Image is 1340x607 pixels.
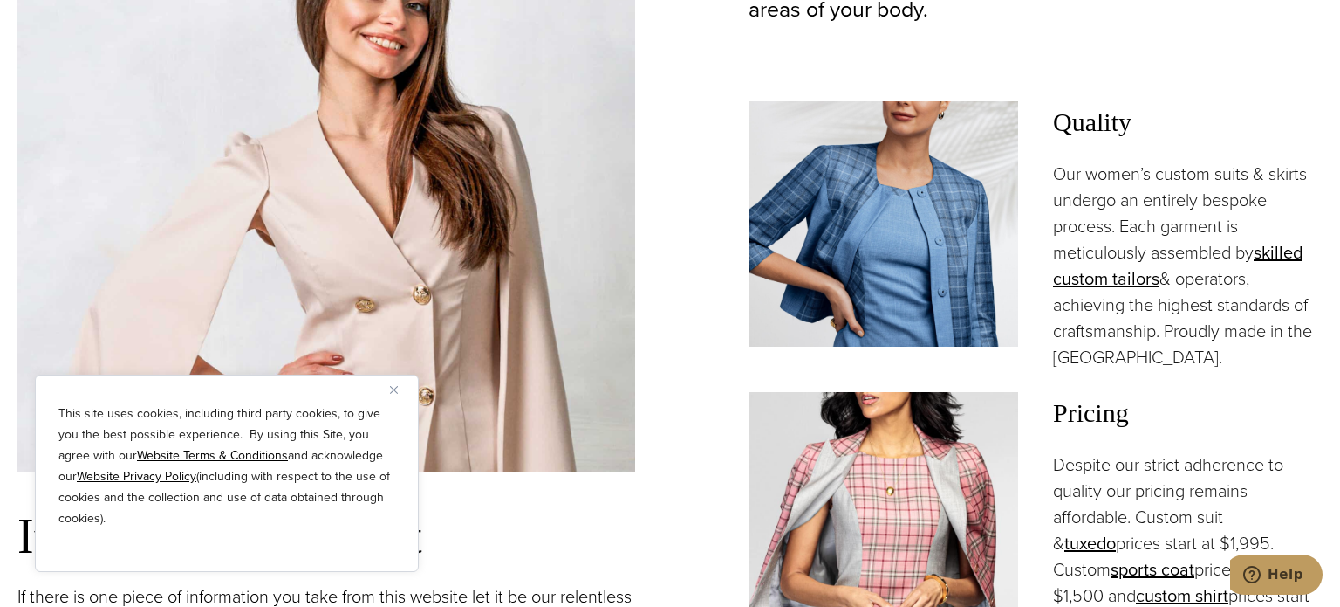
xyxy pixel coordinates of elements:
[1053,101,1323,143] span: Quality
[390,386,398,394] img: Close
[77,467,196,486] a: Website Privacy Policy
[390,379,411,400] button: Close
[58,404,395,529] p: This site uses cookies, including third party cookies, to give you the best possible experience. ...
[1064,530,1116,556] a: tuxedo
[1053,392,1323,434] span: Pricing
[1230,555,1323,598] iframe: Opens a widget where you can chat to one of our agents
[749,101,1018,347] img: Woman in blue bespoke suit with blue plaid.
[1111,556,1194,583] a: sports coat
[1053,239,1302,292] a: skilled custom tailors
[1053,161,1323,370] p: Our women’s custom suits & skirts undergo an entirely bespoke process. Each garment is meticulous...
[137,446,288,465] a: Website Terms & Conditions
[17,507,635,566] h3: It’s All About the Fit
